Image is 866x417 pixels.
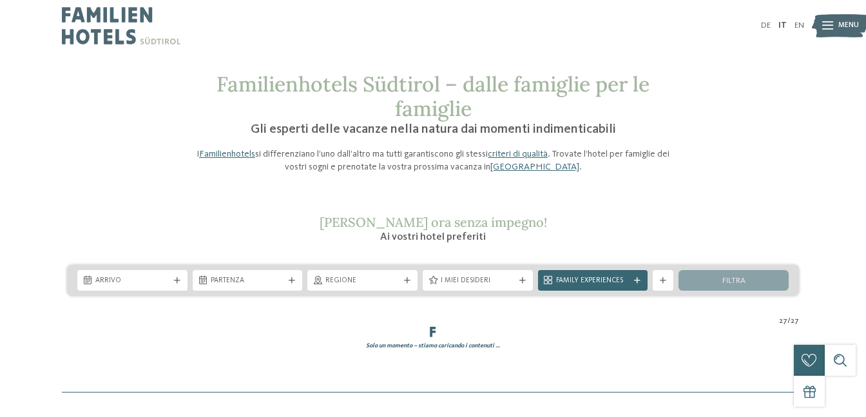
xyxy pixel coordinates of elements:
span: Arrivo [95,276,169,286]
span: [PERSON_NAME] ora senza impegno! [320,214,547,230]
div: Solo un momento – stiamo caricando i contenuti … [62,342,804,350]
a: criteri di qualità [488,150,548,159]
span: I miei desideri [441,276,515,286]
a: DE [761,21,771,30]
span: Gli esperti delle vacanze nella natura dai momenti indimenticabili [251,123,616,136]
span: / [787,316,791,327]
span: 27 [779,316,787,327]
span: Family Experiences [556,276,630,286]
span: Menu [838,21,859,31]
span: Ai vostri hotel preferiti [380,232,486,242]
span: Partenza [211,276,285,286]
a: IT [778,21,787,30]
a: Familienhotels [199,150,255,159]
span: Regione [325,276,399,286]
a: EN [794,21,804,30]
span: Familienhotels Südtirol – dalle famiglie per le famiglie [216,71,649,122]
p: I si differenziano l’uno dall’altro ma tutti garantiscono gli stessi . Trovate l’hotel per famigl... [188,148,678,173]
span: 27 [791,316,799,327]
a: [GEOGRAPHIC_DATA] [490,162,579,171]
